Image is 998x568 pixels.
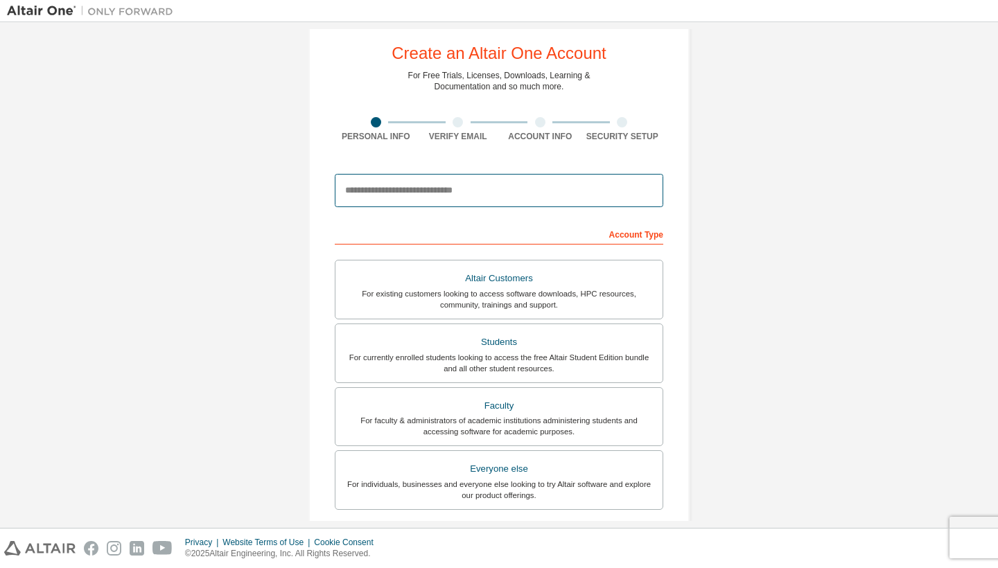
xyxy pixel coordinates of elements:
div: For faculty & administrators of academic institutions administering students and accessing softwa... [344,415,654,437]
div: Account Type [335,222,663,245]
div: Security Setup [581,131,664,142]
div: Cookie Consent [314,537,381,548]
div: Create an Altair One Account [392,45,606,62]
div: For existing customers looking to access software downloads, HPC resources, community, trainings ... [344,288,654,310]
div: Faculty [344,396,654,416]
img: instagram.svg [107,541,121,556]
div: Privacy [185,537,222,548]
p: © 2025 Altair Engineering, Inc. All Rights Reserved. [185,548,382,560]
div: Everyone else [344,459,654,479]
img: linkedin.svg [130,541,144,556]
div: Verify Email [417,131,500,142]
div: For individuals, businesses and everyone else looking to try Altair software and explore our prod... [344,479,654,501]
div: For Free Trials, Licenses, Downloads, Learning & Documentation and so much more. [408,70,590,92]
div: For currently enrolled students looking to access the free Altair Student Edition bundle and all ... [344,352,654,374]
div: Altair Customers [344,269,654,288]
div: Personal Info [335,131,417,142]
img: Altair One [7,4,180,18]
img: youtube.svg [152,541,173,556]
div: Account Info [499,131,581,142]
img: facebook.svg [84,541,98,556]
div: Website Terms of Use [222,537,314,548]
div: Students [344,332,654,352]
img: altair_logo.svg [4,541,76,556]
